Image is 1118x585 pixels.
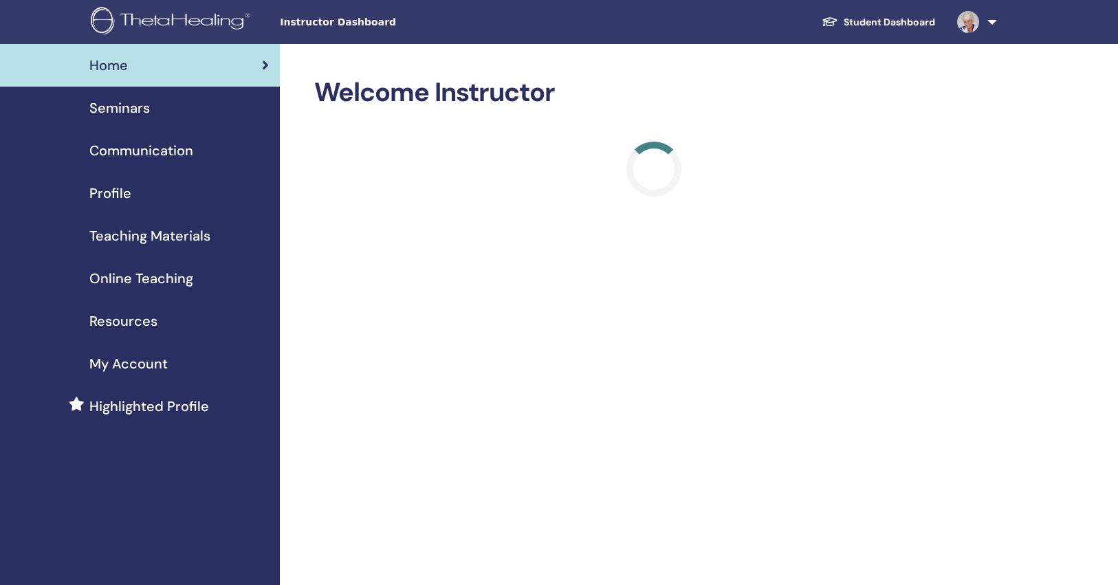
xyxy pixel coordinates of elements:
[89,353,168,374] span: My Account
[822,16,838,27] img: graduation-cap-white.svg
[89,140,193,161] span: Communication
[280,15,486,30] span: Instructor Dashboard
[89,225,210,246] span: Teaching Materials
[811,10,946,35] a: Student Dashboard
[89,183,131,203] span: Profile
[91,7,255,38] img: logo.png
[89,98,150,118] span: Seminars
[89,268,193,289] span: Online Teaching
[314,77,995,109] h2: Welcome Instructor
[89,311,157,331] span: Resources
[89,55,128,76] span: Home
[89,396,209,417] span: Highlighted Profile
[957,11,979,33] img: default.jpg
